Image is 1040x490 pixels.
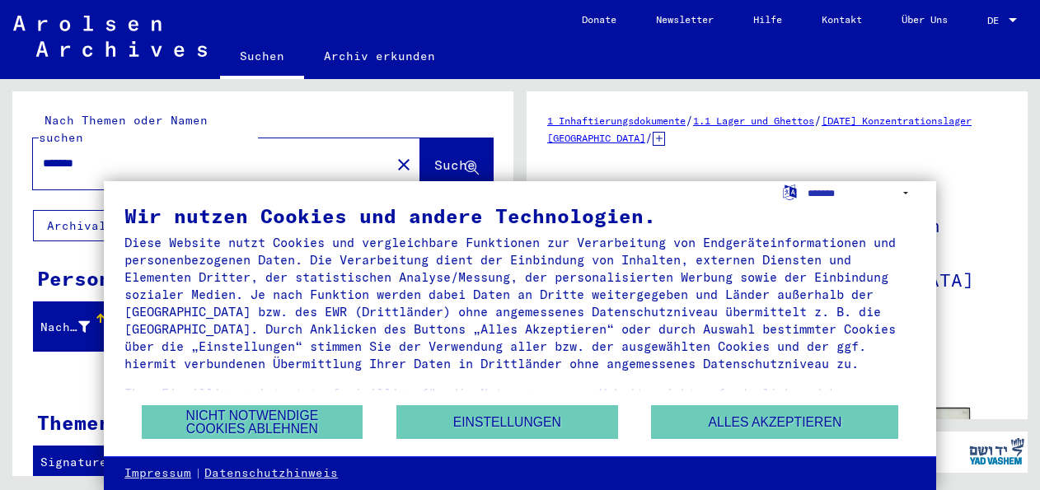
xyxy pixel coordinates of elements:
[304,36,455,76] a: Archiv erkunden
[37,264,136,293] div: Personen
[645,130,653,145] span: /
[124,234,916,372] div: Diese Website nutzt Cookies und vergleichbare Funktionen zur Verarbeitung von Endgeräteinformatio...
[142,405,363,439] button: Nicht notwendige Cookies ablehnen
[693,114,814,127] a: 1.1 Lager und Ghettos
[781,184,799,199] label: Sprache auswählen
[39,113,208,145] mat-label: Nach Themen oder Namen suchen
[37,408,111,437] div: Themen
[220,36,304,79] a: Suchen
[394,155,414,175] mat-icon: close
[387,147,420,180] button: Clear
[40,454,134,471] div: Signature
[204,465,338,482] a: Datenschutzhinweis
[33,210,208,241] button: Archival tree units
[34,304,107,350] mat-header-cell: Nachname
[547,114,686,127] a: 1 Inhaftierungsdokumente
[40,450,151,476] div: Signature
[420,138,493,189] button: Suche
[808,181,916,205] select: Sprache auswählen
[651,405,898,439] button: Alles akzeptieren
[814,113,822,128] span: /
[434,156,475,173] span: Suche
[124,206,916,226] div: Wir nutzen Cookies und andere Technologien.
[987,15,1005,26] span: DE
[396,405,618,439] button: Einstellungen
[966,431,1028,472] img: yv_logo.png
[686,113,693,128] span: /
[40,319,90,336] div: Nachname
[13,16,207,57] img: Arolsen_neg.svg
[124,465,191,482] a: Impressum
[40,314,110,340] div: Nachname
